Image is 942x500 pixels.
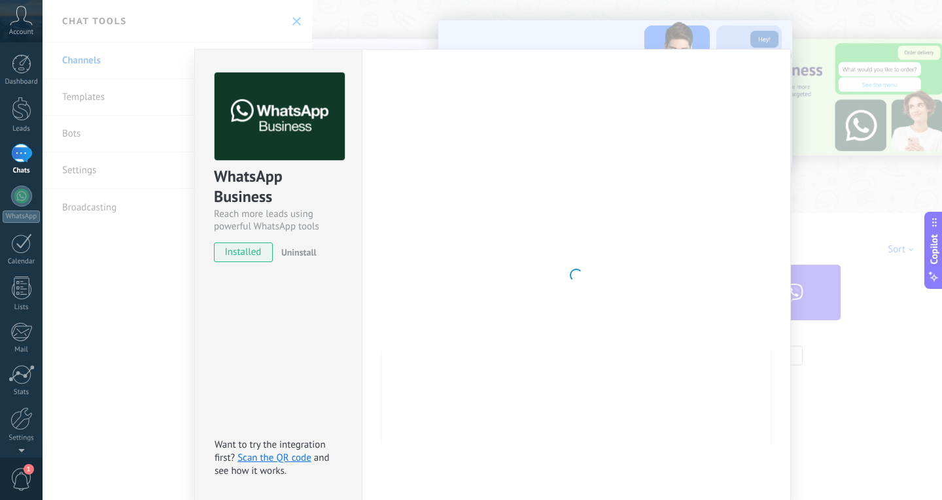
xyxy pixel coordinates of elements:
div: Stats [3,388,41,397]
span: Want to try the integration first? [215,439,326,464]
div: Reach more leads using powerful WhatsApp tools [214,208,343,233]
span: and see how it works. [215,452,330,477]
div: Dashboard [3,78,41,86]
span: Uninstall [281,246,317,258]
div: Lists [3,303,41,312]
div: Calendar [3,258,41,266]
span: installed [215,242,272,262]
div: Settings [3,434,41,442]
span: 1 [24,464,34,475]
a: Scan the QR code [237,452,311,464]
div: Leads [3,125,41,133]
button: Uninstall [276,242,317,262]
img: logo_main.png [215,73,345,161]
div: WhatsApp Business [214,166,343,208]
span: Account [9,28,33,37]
div: WhatsApp [3,210,40,223]
div: Mail [3,346,41,354]
div: Chats [3,167,41,175]
span: Copilot [928,234,941,264]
